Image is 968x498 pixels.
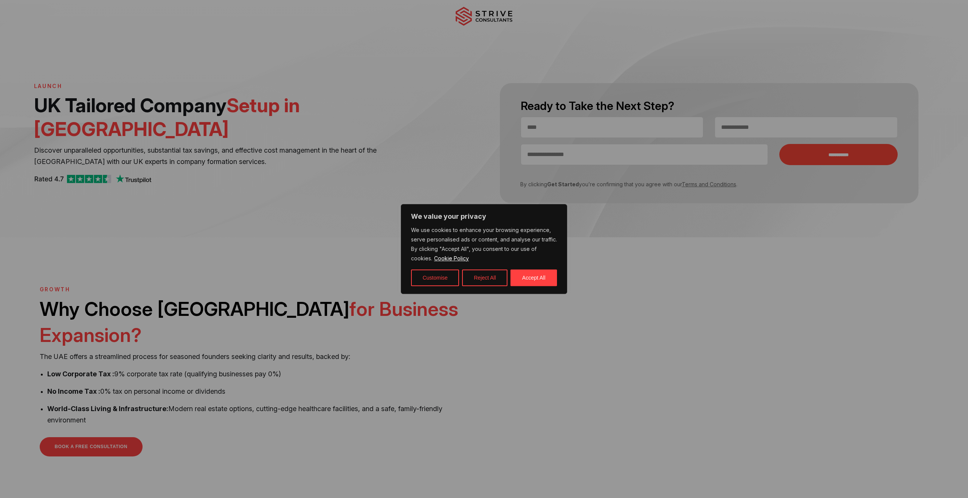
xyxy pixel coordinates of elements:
p: We use cookies to enhance your browsing experience, serve personalised ads or content, and analys... [411,226,557,263]
div: We value your privacy [401,204,567,294]
button: Customise [411,269,459,286]
a: Cookie Policy [434,255,469,262]
button: Reject All [462,269,507,286]
button: Accept All [510,269,557,286]
p: We value your privacy [411,212,557,221]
